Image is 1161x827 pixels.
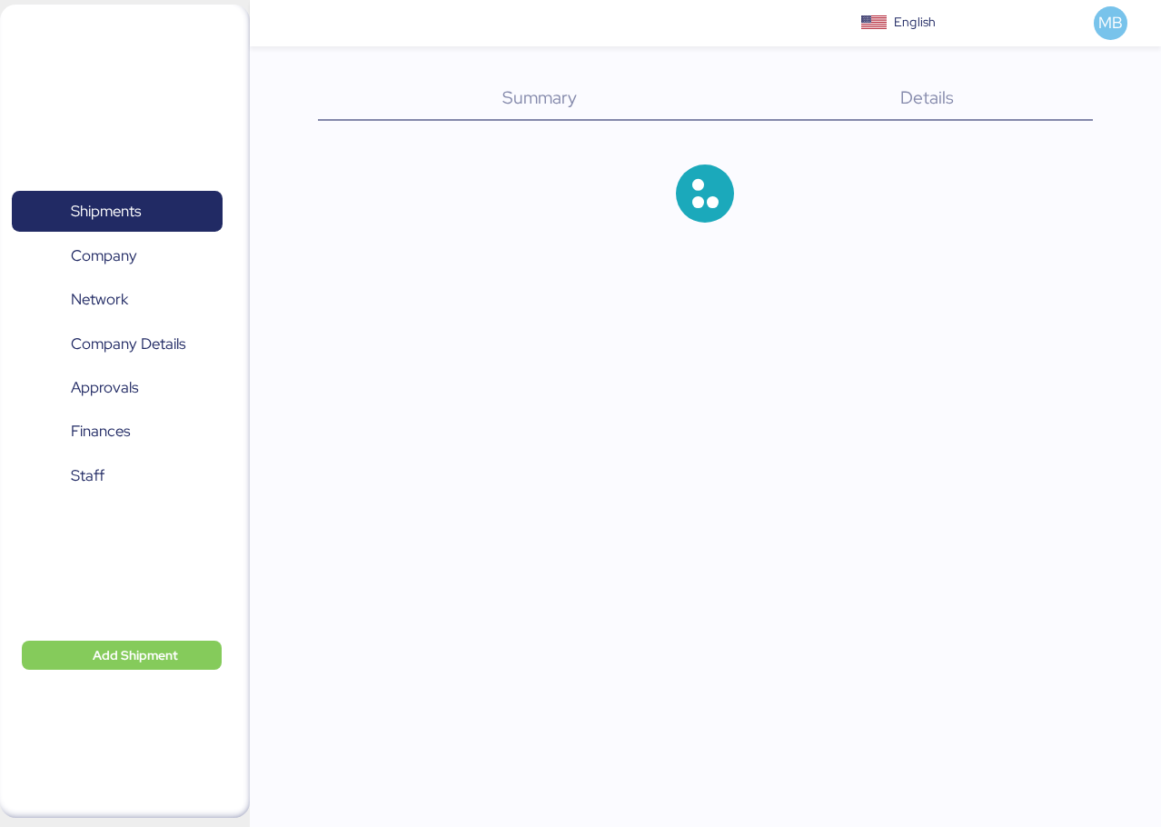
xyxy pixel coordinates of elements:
span: Company [71,243,137,269]
button: Add Shipment [22,641,222,670]
span: Add Shipment [93,644,178,666]
span: Company Details [71,331,185,357]
a: Network [12,279,223,321]
span: Summary [502,85,577,109]
span: Network [71,286,128,313]
a: Finances [12,411,223,453]
span: Finances [71,418,130,444]
span: Shipments [71,198,141,224]
button: Menu [261,8,292,39]
span: Approvals [71,374,138,401]
a: Approvals [12,367,223,409]
span: MB [1098,11,1123,35]
span: Details [900,85,954,109]
a: Company Details [12,323,223,364]
a: Company [12,234,223,276]
a: Staff [12,455,223,497]
div: English [894,13,936,32]
span: Staff [71,463,104,489]
a: Shipments [12,191,223,233]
